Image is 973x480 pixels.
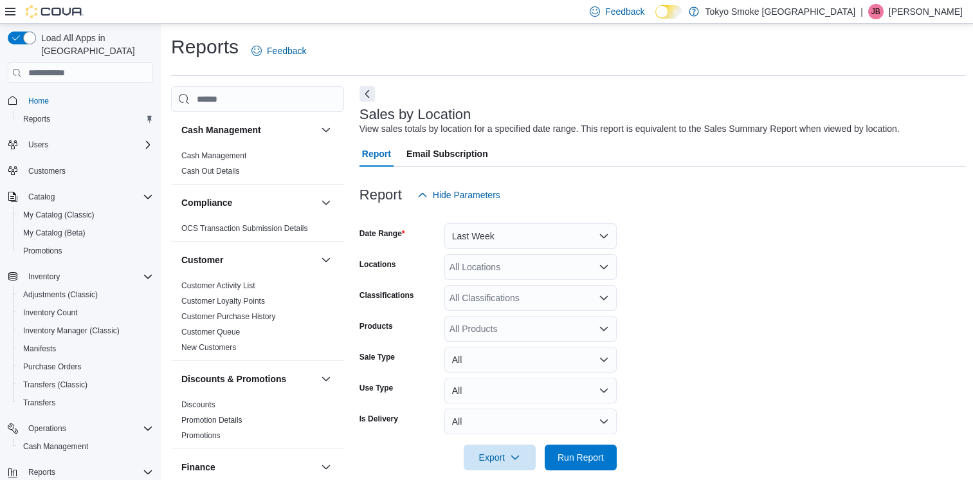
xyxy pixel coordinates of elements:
button: Purchase Orders [13,358,158,376]
button: All [444,378,617,403]
button: Customers [3,162,158,180]
span: Report [362,141,391,167]
button: Cash Management [13,438,158,456]
button: Operations [23,421,71,436]
span: Inventory [28,272,60,282]
span: Customer Purchase History [181,311,276,322]
button: Users [3,136,158,154]
label: Use Type [359,383,393,393]
span: Reports [18,111,153,127]
span: Adjustments (Classic) [18,287,153,302]
button: Open list of options [599,324,609,334]
button: Finance [318,459,334,475]
button: Users [23,137,53,152]
label: Sale Type [359,352,395,362]
a: Transfers (Classic) [18,377,93,392]
button: Manifests [13,340,158,358]
span: Cash Management [18,439,153,454]
span: Inventory Count [18,305,153,320]
span: Promotion Details [181,415,242,425]
button: Promotions [13,242,158,260]
div: Cash Management [171,148,344,184]
h3: Sales by Location [359,107,471,122]
a: Promotions [18,243,68,259]
span: Email Subscription [406,141,488,167]
button: Discounts & Promotions [181,373,316,385]
button: Home [3,91,158,109]
span: Reports [23,465,153,480]
button: My Catalog (Beta) [13,224,158,242]
span: My Catalog (Classic) [18,207,153,223]
span: Transfers (Classic) [18,377,153,392]
button: Finance [181,461,316,474]
span: Inventory Manager (Classic) [23,326,120,336]
button: Inventory [3,268,158,286]
a: Customer Purchase History [181,312,276,321]
p: Tokyo Smoke [GEOGRAPHIC_DATA] [705,4,856,19]
span: Reports [23,114,50,124]
span: Inventory Manager (Classic) [18,323,153,338]
label: Is Delivery [359,414,398,424]
a: Customer Queue [181,328,240,337]
button: All [444,347,617,373]
button: Hide Parameters [412,182,505,208]
a: Customers [23,163,71,179]
span: Transfers (Classic) [23,380,87,390]
button: Customer [318,252,334,268]
p: [PERSON_NAME] [889,4,963,19]
span: Feedback [267,44,306,57]
h3: Report [359,187,402,203]
a: Transfers [18,395,60,411]
span: JB [871,4,880,19]
span: Customer Queue [181,327,240,337]
a: Cash Management [18,439,93,454]
button: Last Week [444,223,617,249]
span: My Catalog (Beta) [18,225,153,241]
button: Catalog [23,189,60,205]
span: Load All Apps in [GEOGRAPHIC_DATA] [36,32,153,57]
a: Purchase Orders [18,359,87,374]
span: Catalog [28,192,55,202]
span: Operations [28,423,66,434]
span: Hide Parameters [433,189,500,201]
span: Catalog [23,189,153,205]
span: Cash Management [23,441,88,452]
span: Export [471,445,528,470]
span: My Catalog (Beta) [23,228,86,238]
button: Catalog [3,188,158,206]
label: Date Range [359,228,405,239]
button: Inventory [23,269,65,284]
button: Customer [181,254,316,266]
span: Manifests [23,344,56,354]
span: Cash Management [181,151,246,161]
span: Purchase Orders [18,359,153,374]
button: My Catalog (Classic) [13,206,158,224]
span: New Customers [181,342,236,353]
button: Run Report [545,445,617,470]
button: Reports [13,110,158,128]
h3: Cash Management [181,124,261,136]
h3: Customer [181,254,223,266]
button: Transfers (Classic) [13,376,158,394]
a: Promotion Details [181,416,242,425]
h3: Finance [181,461,215,474]
button: Adjustments (Classic) [13,286,158,304]
div: Jigar Bijlan [868,4,884,19]
span: Run Report [558,451,604,464]
button: Cash Management [318,122,334,138]
a: Promotions [181,431,221,440]
button: Compliance [318,195,334,210]
p: | [860,4,863,19]
span: Manifests [18,341,153,356]
span: Inventory [23,269,153,284]
h1: Reports [171,34,239,60]
span: Inventory Count [23,308,78,318]
div: Discounts & Promotions [171,397,344,448]
a: Feedback [246,38,311,64]
button: Operations [3,420,158,438]
span: My Catalog (Classic) [23,210,95,220]
button: Cash Management [181,124,316,136]
button: Inventory Manager (Classic) [13,322,158,340]
span: Feedback [605,5,644,18]
button: Reports [23,465,60,480]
